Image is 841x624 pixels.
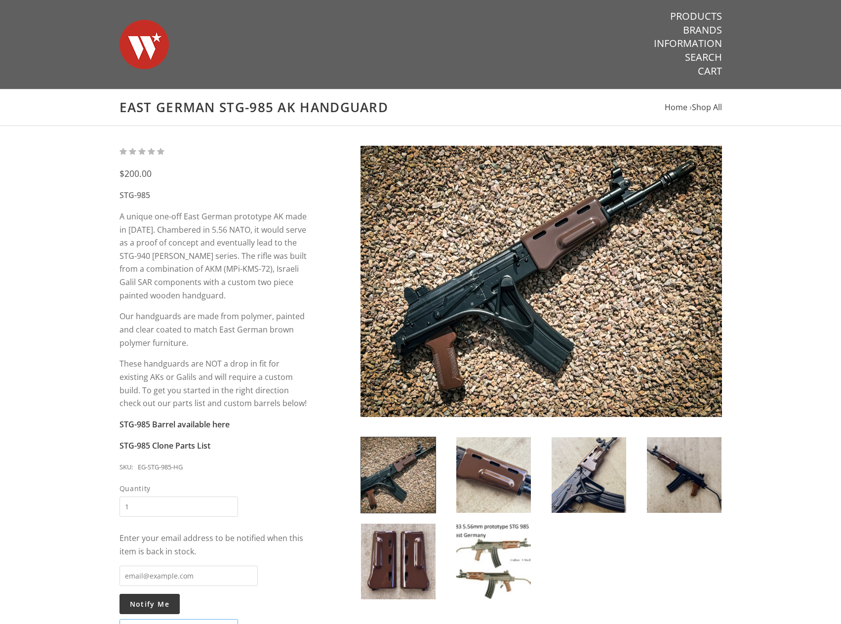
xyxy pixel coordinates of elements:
[654,37,722,50] a: Information
[138,462,183,473] div: EG-STG-985-HG
[456,524,531,599] img: East German STG-985 AK Handguard
[120,99,722,116] h1: East German STG-985 AK Handguard
[670,10,722,23] a: Products
[698,65,722,78] a: Cart
[120,566,258,586] input: email@example.com
[120,497,238,517] input: Quantity
[360,146,722,417] img: East German STG-985 AK Handguard
[552,437,626,513] img: East German STG-985 AK Handguard
[120,10,169,79] img: Warsaw Wood Co.
[120,594,180,614] button: Notify Me
[120,483,238,494] span: Quantity
[120,357,309,410] p: These handguards are NOT a drop in fit for existing AKs or Galils and will require a custom build...
[120,190,150,201] strong: STG-985
[685,51,722,64] a: Search
[689,101,722,114] li: ›
[647,437,721,513] img: East German STG-985 AK Handguard
[120,310,309,349] p: Our handguards are made from polymer, painted and clear coated to match East German brown polymer...
[361,524,436,599] img: East German STG-985 AK Handguard
[665,102,687,113] a: Home
[683,24,722,37] a: Brands
[120,462,133,473] div: SKU:
[361,437,436,513] img: East German STG-985 AK Handguard
[120,440,210,451] a: STG-985 Clone Parts List
[692,102,722,113] a: Shop All
[120,419,230,430] a: STG-985 Barrel available here
[120,532,309,558] div: Enter your email address to be notified when this item is back in stock.
[120,167,152,179] span: $200.00
[120,210,309,302] p: A unique one-off East German prototype AK made in [DATE]. Chambered in 5.56 NATO, it would serve ...
[456,437,531,513] img: East German STG-985 AK Handguard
